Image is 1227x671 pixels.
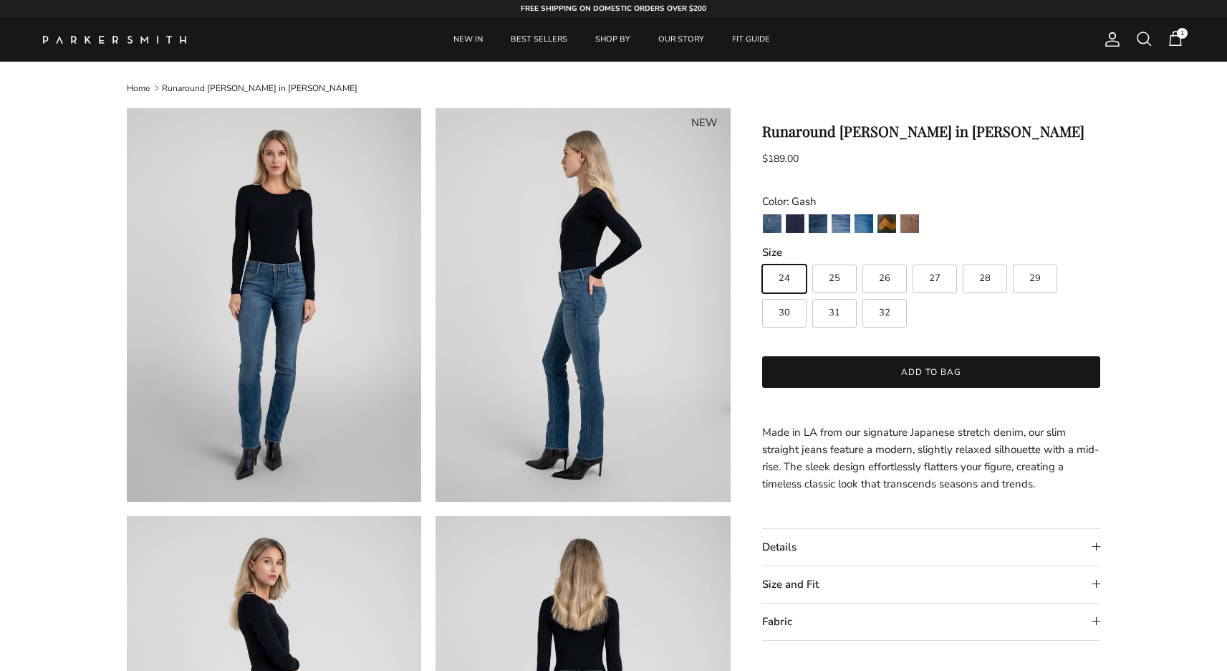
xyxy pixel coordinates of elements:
span: 28 [979,274,991,283]
span: $189.00 [762,152,799,166]
span: 25 [829,274,840,283]
div: Color: Gash [762,193,1101,210]
a: FIT GUIDE [719,18,783,62]
a: Home [127,82,150,94]
span: 26 [879,274,890,283]
button: Add to bag [762,356,1101,388]
a: OUR STORY [645,18,717,62]
img: Gash [809,214,827,233]
span: 31 [829,308,840,318]
summary: Size and Fit [762,566,1101,603]
summary: Details [762,529,1101,566]
a: SHOP BY [582,18,643,62]
span: 1 [1177,28,1188,39]
a: Lust [831,214,851,238]
summary: Fabric [762,604,1101,640]
a: Fairchild [877,214,897,238]
p: Made in LA from our signature Japanese stretch denim, our slim straight jeans feature a modern, s... [762,424,1101,492]
a: Gash [808,214,828,238]
img: Azure [855,214,873,233]
img: Parker Smith [43,36,186,44]
div: Primary [213,18,1011,62]
h1: Runaround [PERSON_NAME] in [PERSON_NAME] [762,123,1101,140]
a: Toffee [900,214,920,238]
a: Account [1098,31,1121,48]
a: 1 [1167,30,1184,49]
nav: Breadcrumbs [127,82,1101,94]
a: Camden [785,214,805,238]
strong: FREE SHIPPING ON DOMESTIC ORDERS OVER $200 [521,4,706,14]
span: 29 [1029,274,1041,283]
img: Lust [832,214,850,233]
a: NEW IN [441,18,496,62]
a: Runaround [PERSON_NAME] in [PERSON_NAME] [162,82,357,94]
img: Fairchild [877,214,896,233]
img: Jagger [763,214,781,233]
span: 24 [779,274,790,283]
a: Azure [854,214,874,238]
legend: Size [762,245,782,260]
a: BEST SELLERS [498,18,580,62]
img: Toffee [900,214,919,233]
a: Jagger [762,214,782,238]
span: 32 [879,308,890,318]
img: Camden [786,214,804,233]
span: 30 [779,308,790,318]
span: 27 [929,274,940,283]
